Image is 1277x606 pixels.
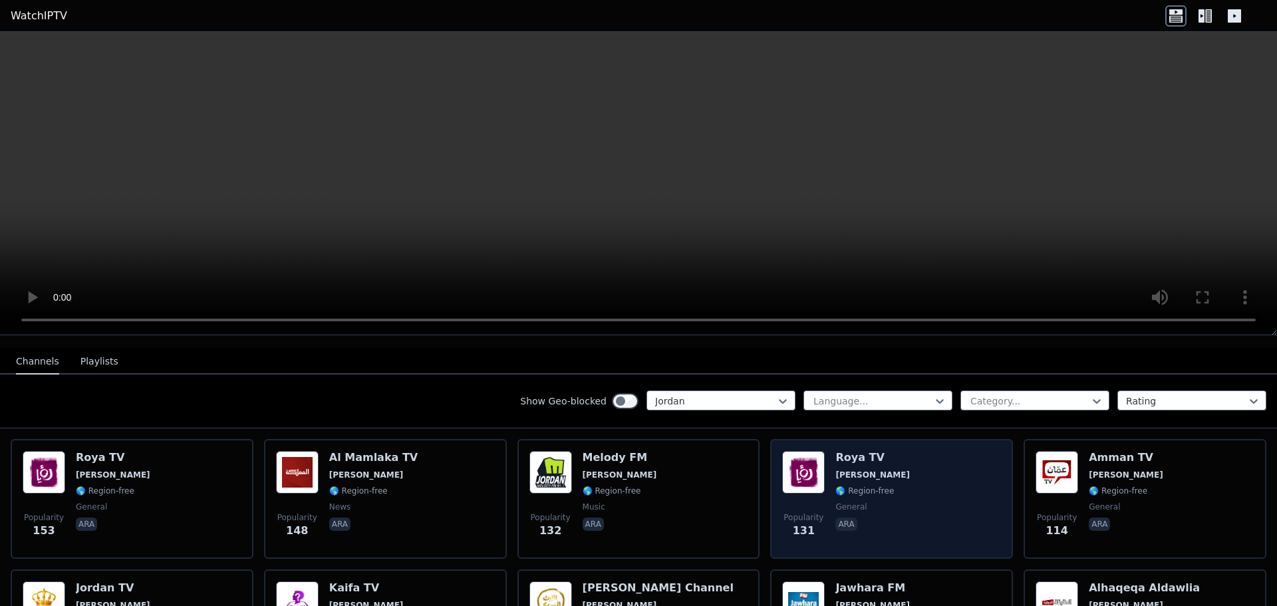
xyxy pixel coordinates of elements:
button: Playlists [80,349,118,375]
p: ara [329,518,351,531]
h6: Jawhara FM [835,581,910,595]
img: Melody FM [529,451,572,494]
p: ara [76,518,97,531]
h6: Al Mamlaka TV [329,451,418,464]
span: [PERSON_NAME] [835,470,910,480]
h6: Roya TV [835,451,910,464]
img: Roya TV [782,451,825,494]
img: Amman TV [1036,451,1078,494]
span: Popularity [783,512,823,523]
span: 🌎 Region-free [76,486,134,496]
span: news [329,502,351,512]
span: 114 [1046,523,1067,539]
h6: [PERSON_NAME] Channel [583,581,734,595]
span: 🌎 Region-free [835,486,894,496]
h6: Amman TV [1089,451,1163,464]
h6: Jordan TV [76,581,150,595]
span: 🌎 Region-free [329,486,388,496]
span: [PERSON_NAME] [1089,470,1163,480]
span: 🌎 Region-free [583,486,641,496]
span: 148 [286,523,308,539]
label: Show Geo-blocked [520,394,607,408]
p: ara [835,518,857,531]
span: general [76,502,107,512]
h6: Alhaqeqa Aldawlia [1089,581,1200,595]
button: Channels [16,349,59,375]
span: 132 [539,523,561,539]
h6: Kaifa TV [329,581,404,595]
span: [PERSON_NAME] [583,470,657,480]
p: ara [1089,518,1110,531]
img: Al Mamlaka TV [276,451,319,494]
span: 153 [33,523,55,539]
span: Popularity [531,512,571,523]
span: [PERSON_NAME] [329,470,404,480]
img: Roya TV [23,451,65,494]
span: Popularity [24,512,64,523]
span: [PERSON_NAME] [76,470,150,480]
span: 131 [793,523,815,539]
span: general [835,502,867,512]
span: general [1089,502,1120,512]
span: music [583,502,605,512]
h6: Roya TV [76,451,150,464]
span: 🌎 Region-free [1089,486,1147,496]
a: WatchIPTV [11,8,67,24]
span: Popularity [277,512,317,523]
span: Popularity [1037,512,1077,523]
h6: Melody FM [583,451,657,464]
p: ara [583,518,604,531]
